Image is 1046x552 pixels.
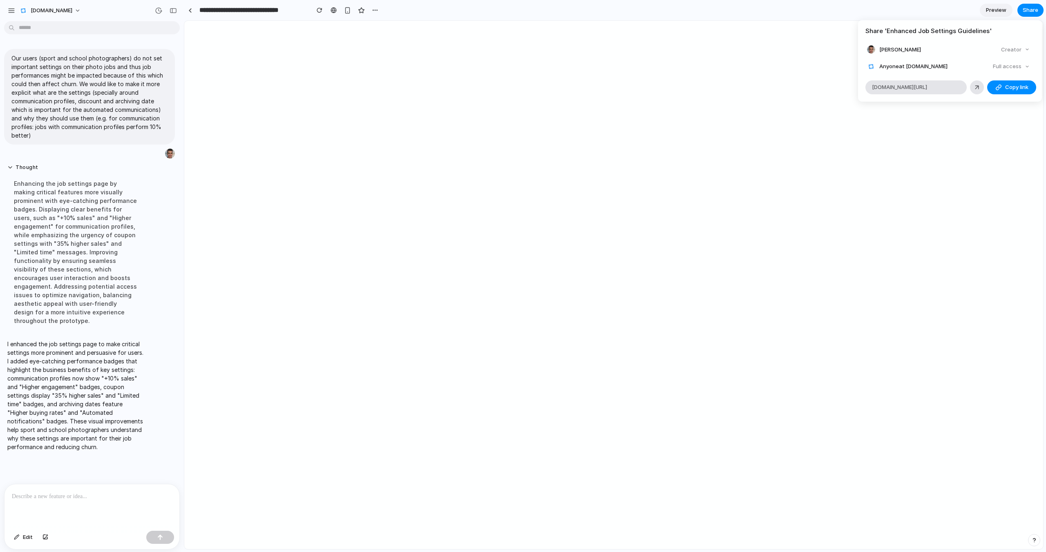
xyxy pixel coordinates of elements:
h4: Share ' Enhanced Job Settings Guidelines ' [865,27,1035,36]
span: Anyone at [DOMAIN_NAME] [879,62,948,71]
span: Copy link [1005,83,1028,91]
div: [DOMAIN_NAME][URL] [865,80,967,94]
span: [PERSON_NAME] [879,46,921,54]
button: Copy link [987,80,1036,94]
span: [DOMAIN_NAME][URL] [872,83,927,91]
